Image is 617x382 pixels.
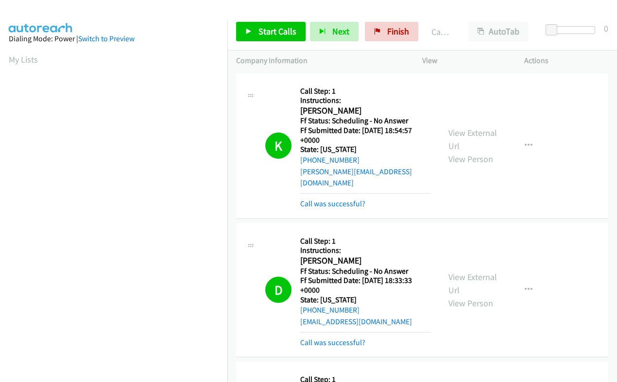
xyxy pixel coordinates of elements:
[448,153,493,165] a: View Person
[236,22,306,41] a: Start Calls
[589,152,617,230] iframe: Resource Center
[78,34,135,43] a: Switch to Preview
[468,22,529,41] button: AutoTab
[300,246,431,255] h5: Instructions:
[300,266,431,276] h5: Ff Status: Scheduling - No Answer
[387,26,409,37] span: Finish
[9,33,219,45] div: Dialing Mode: Power |
[310,22,359,41] button: Next
[431,25,451,38] p: Call Completed
[448,271,497,296] a: View External Url
[448,298,493,309] a: View Person
[300,236,431,246] h5: Call Step: 1
[604,22,608,35] div: 0
[365,22,418,41] a: Finish
[300,86,431,96] h5: Call Step: 1
[300,96,431,105] h5: Instructions:
[300,305,360,315] a: [PHONE_NUMBER]
[300,126,431,145] h5: Ff Submitted Date: [DATE] 18:54:57 +0000
[300,317,412,326] a: [EMAIL_ADDRESS][DOMAIN_NAME]
[300,255,427,266] h2: [PERSON_NAME]
[300,276,431,295] h5: Ff Submitted Date: [DATE] 18:33:33 +0000
[300,338,365,347] a: Call was successful?
[300,116,431,126] h5: Ff Status: Scheduling - No Answer
[300,199,365,208] a: Call was successful?
[524,55,609,66] p: Actions
[265,133,291,159] h1: K
[300,155,360,165] a: [PHONE_NUMBER]
[300,295,431,305] h5: State: [US_STATE]
[300,145,431,154] h5: State: [US_STATE]
[236,55,405,66] p: Company Information
[300,167,412,188] a: [PERSON_NAME][EMAIL_ADDRESS][DOMAIN_NAME]
[332,26,349,37] span: Next
[422,55,507,66] p: View
[265,277,291,303] h1: D
[258,26,296,37] span: Start Calls
[9,54,38,65] a: My Lists
[300,105,427,116] h2: [PERSON_NAME]
[448,127,497,151] a: View External Url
